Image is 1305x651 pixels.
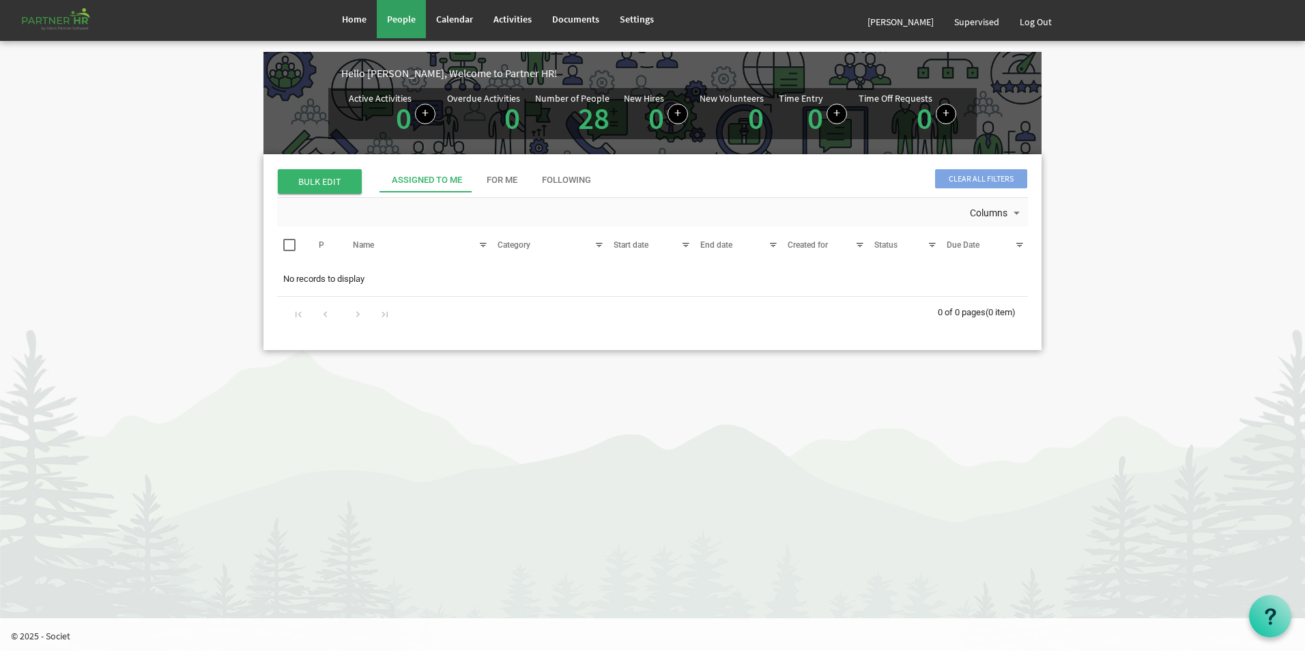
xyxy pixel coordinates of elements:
[614,240,648,250] span: Start date
[493,13,532,25] span: Activities
[379,168,1130,192] div: tab-header
[349,93,412,103] div: Active Activities
[578,99,610,137] a: 28
[954,16,999,28] span: Supervised
[504,99,520,137] a: 0
[938,297,1028,325] div: 0 of 0 pages (0 item)
[859,93,932,103] div: Time Off Requests
[375,304,394,323] div: Go to last page
[857,3,944,41] a: [PERSON_NAME]
[748,99,764,137] a: 0
[788,240,828,250] span: Created for
[11,629,1305,643] p: © 2025 - Societ
[535,93,613,134] div: Total number of active people in Partner HR
[396,99,412,137] a: 0
[938,307,986,317] span: 0 of 0 pages
[917,99,932,137] a: 0
[624,93,664,103] div: New Hires
[969,205,1009,222] span: Columns
[859,93,956,134] div: Number of active time off requests
[353,240,374,250] span: Name
[447,93,520,103] div: Overdue Activities
[967,198,1026,227] div: Columns
[415,104,435,124] a: Create a new Activity
[947,240,979,250] span: Due Date
[349,304,367,323] div: Go to next page
[387,13,416,25] span: People
[620,13,654,25] span: Settings
[342,13,367,25] span: Home
[779,93,847,134] div: Number of Time Entries
[392,174,462,187] div: Assigned To Me
[668,104,688,124] a: Add new person to Partner HR
[289,304,308,323] div: Go to first page
[935,169,1027,188] span: Clear all filters
[277,266,1028,292] td: No records to display
[1009,3,1062,41] a: Log Out
[487,174,517,187] div: For Me
[936,104,956,124] a: Create a new time off request
[986,307,1016,317] span: (0 item)
[624,93,688,134] div: People hired in the last 7 days
[967,205,1026,222] button: Columns
[447,93,524,134] div: Activities assigned to you for which the Due Date is passed
[498,240,530,250] span: Category
[779,93,823,103] div: Time Entry
[807,99,823,137] a: 0
[349,93,435,134] div: Number of active Activities in Partner HR
[700,240,732,250] span: End date
[436,13,473,25] span: Calendar
[535,93,610,103] div: Number of People
[700,93,764,103] div: New Volunteers
[700,93,767,134] div: Volunteer hired in the last 7 days
[341,66,1042,81] div: Hello [PERSON_NAME], Welcome to Partner HR!
[874,240,898,250] span: Status
[944,3,1009,41] a: Supervised
[827,104,847,124] a: Log hours
[542,174,591,187] div: Following
[552,13,599,25] span: Documents
[278,169,362,194] span: BULK EDIT
[316,304,334,323] div: Go to previous page
[648,99,664,137] a: 0
[319,240,324,250] span: P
